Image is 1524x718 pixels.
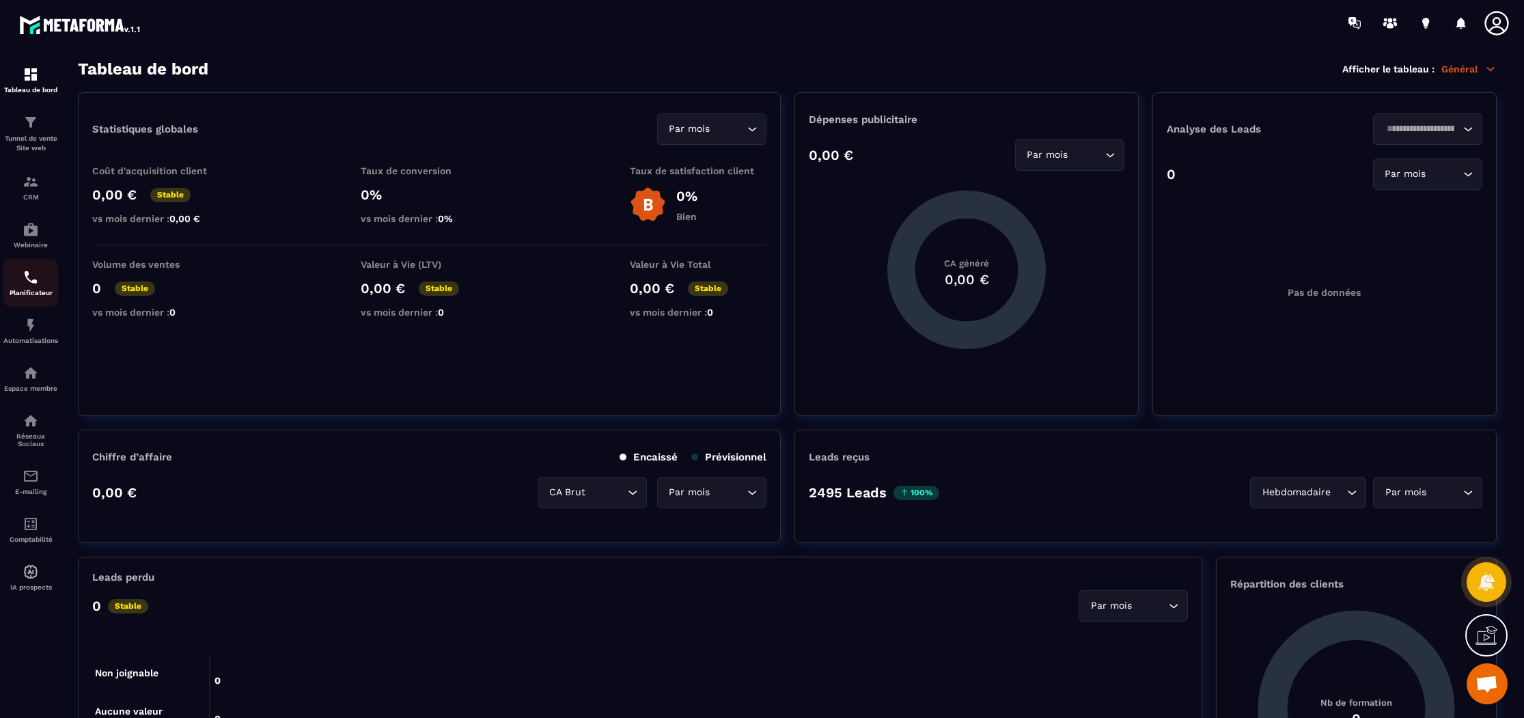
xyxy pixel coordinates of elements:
[361,259,497,270] p: Valeur à Vie (LTV)
[3,458,58,506] a: emailemailE-mailing
[657,113,766,145] div: Search for option
[3,193,58,201] p: CRM
[92,484,137,501] p: 0,00 €
[688,281,728,296] p: Stable
[3,86,58,94] p: Tableau de bord
[23,564,39,580] img: automations
[92,165,229,176] p: Coût d'acquisition client
[1250,477,1366,508] div: Search for option
[1135,598,1165,613] input: Search for option
[3,104,58,163] a: formationformationTunnel de vente Site web
[589,485,624,500] input: Search for option
[23,413,39,429] img: social-network
[23,269,39,286] img: scheduler
[1259,485,1333,500] span: Hebdomadaire
[1024,148,1071,163] span: Par mois
[713,485,744,500] input: Search for option
[657,477,766,508] div: Search for option
[3,241,58,249] p: Webinaire
[3,211,58,259] a: automationsautomationsWebinaire
[92,213,229,224] p: vs mois dernier :
[1429,485,1460,500] input: Search for option
[108,599,148,613] p: Stable
[3,163,58,211] a: formationformationCRM
[630,307,766,318] p: vs mois dernier :
[92,451,172,463] p: Chiffre d’affaire
[438,307,444,318] span: 0
[809,484,887,501] p: 2495 Leads
[1167,166,1176,182] p: 0
[1373,113,1482,145] div: Search for option
[438,213,453,224] span: 0%
[419,281,459,296] p: Stable
[169,213,200,224] span: 0,00 €
[666,485,713,500] span: Par mois
[95,668,158,680] tspan: Non joignable
[19,12,142,37] img: logo
[1288,287,1361,298] p: Pas de données
[3,307,58,355] a: automationsautomationsAutomatisations
[115,281,155,296] p: Stable
[620,451,678,463] p: Encaissé
[23,468,39,484] img: email
[630,165,766,176] p: Taux de satisfaction client
[1079,590,1188,622] div: Search for option
[361,280,405,296] p: 0,00 €
[1441,63,1497,75] p: Général
[809,113,1124,126] p: Dépenses publicitaire
[1230,578,1482,590] p: Répartition des clients
[92,280,101,296] p: 0
[1167,123,1325,135] p: Analyse des Leads
[707,307,713,318] span: 0
[546,485,589,500] span: CA Brut
[3,355,58,402] a: automationsautomationsEspace membre
[23,114,39,130] img: formation
[1467,663,1508,704] div: Ouvrir le chat
[361,213,497,224] p: vs mois dernier :
[630,259,766,270] p: Valeur à Vie Total
[3,134,58,153] p: Tunnel de vente Site web
[3,56,58,104] a: formationformationTableau de bord
[23,365,39,381] img: automations
[23,317,39,333] img: automations
[1333,485,1344,500] input: Search for option
[1015,139,1124,171] div: Search for option
[676,211,697,222] p: Bien
[666,122,713,137] span: Par mois
[1429,167,1460,182] input: Search for option
[1373,477,1482,508] div: Search for option
[95,706,163,717] tspan: Aucune valeur
[630,280,674,296] p: 0,00 €
[3,402,58,458] a: social-networksocial-networkRéseaux Sociaux
[169,307,176,318] span: 0
[92,598,101,614] p: 0
[92,187,137,203] p: 0,00 €
[3,506,58,553] a: accountantaccountantComptabilité
[893,486,939,500] p: 100%
[1382,122,1460,137] input: Search for option
[3,432,58,447] p: Réseaux Sociaux
[361,307,497,318] p: vs mois dernier :
[3,385,58,392] p: Espace membre
[3,337,58,344] p: Automatisations
[23,174,39,190] img: formation
[676,188,697,204] p: 0%
[92,259,229,270] p: Volume des ventes
[23,66,39,83] img: formation
[92,123,198,135] p: Statistiques globales
[1342,64,1435,74] p: Afficher le tableau :
[1382,167,1429,182] span: Par mois
[23,221,39,238] img: automations
[78,59,208,79] h3: Tableau de bord
[3,259,58,307] a: schedulerschedulerPlanificateur
[3,488,58,495] p: E-mailing
[150,188,191,202] p: Stable
[713,122,744,137] input: Search for option
[92,307,229,318] p: vs mois dernier :
[538,477,647,508] div: Search for option
[3,289,58,296] p: Planificateur
[3,536,58,543] p: Comptabilité
[809,451,870,463] p: Leads reçus
[23,516,39,532] img: accountant
[1373,158,1482,190] div: Search for option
